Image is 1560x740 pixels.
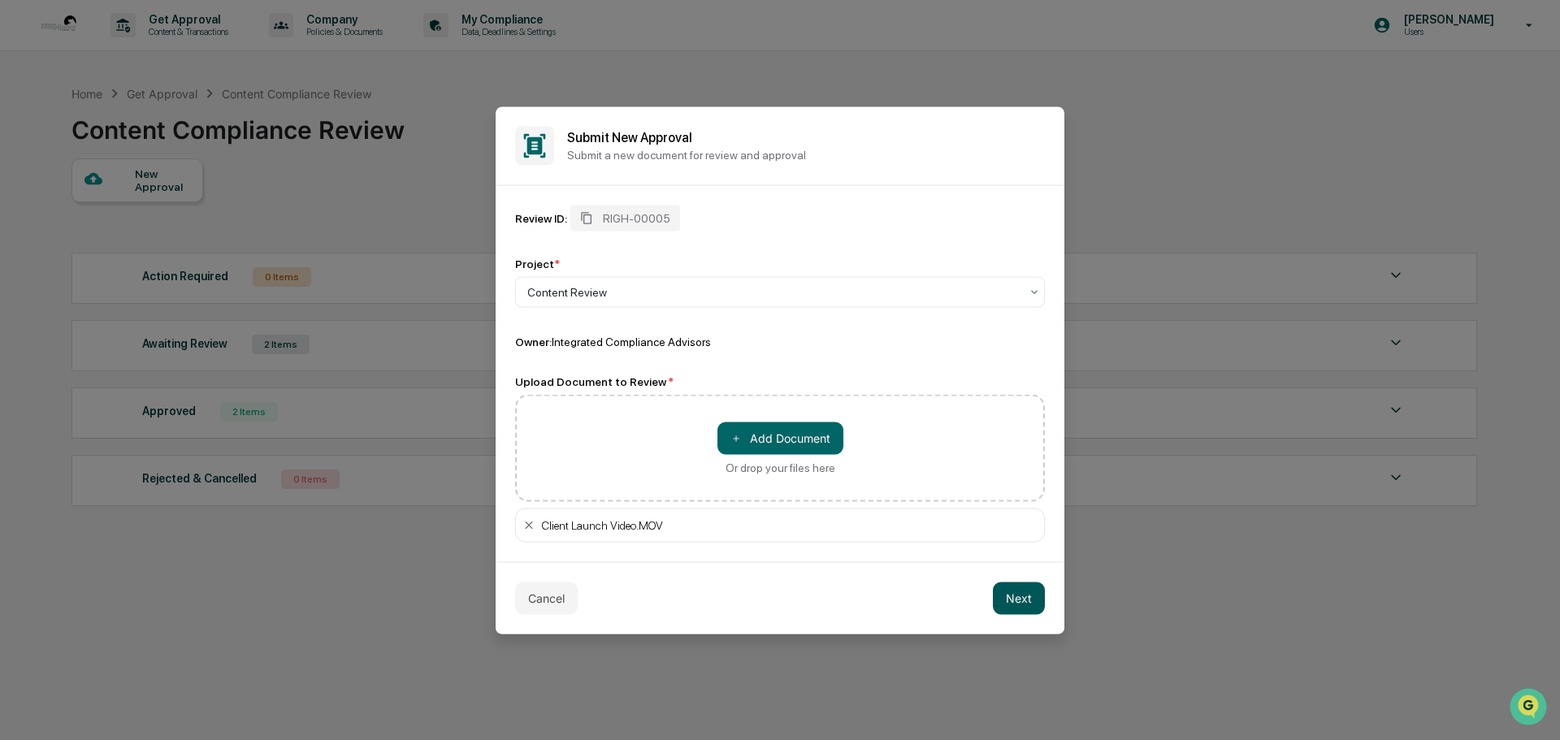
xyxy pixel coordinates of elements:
div: 🗄️ [118,206,131,219]
a: 🗄️Attestations [111,198,208,227]
iframe: Open customer support [1508,686,1552,730]
span: Integrated Compliance Advisors [552,335,711,348]
div: Start new chat [55,124,266,141]
span: Attestations [134,205,201,221]
span: Owner: [515,335,552,348]
span: Data Lookup [32,236,102,252]
button: Or drop your files here [717,422,843,454]
div: Client Launch Video.MOV [542,518,1038,531]
div: 🔎 [16,237,29,250]
p: How can we help? [16,34,296,60]
button: Cancel [515,582,578,614]
img: 1746055101610-c473b297-6a78-478c-a979-82029cc54cd1 [16,124,45,154]
p: Submit a new document for review and approval [567,149,1045,162]
div: We're available if you need us! [55,141,206,154]
span: ＋ [730,431,742,446]
div: Review ID: [515,211,567,224]
h2: Submit New Approval [567,130,1045,145]
button: Next [993,582,1045,614]
div: Or drop your files here [726,461,835,474]
div: Upload Document to Review [515,374,1045,387]
div: 🖐️ [16,206,29,219]
div: Project [515,257,560,270]
a: 🔎Data Lookup [10,229,109,258]
span: Preclearance [32,205,105,221]
button: Start new chat [276,129,296,149]
span: Pylon [162,275,197,288]
a: Powered byPylon [115,275,197,288]
span: RIGH-00005 [603,211,670,224]
a: 🖐️Preclearance [10,198,111,227]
